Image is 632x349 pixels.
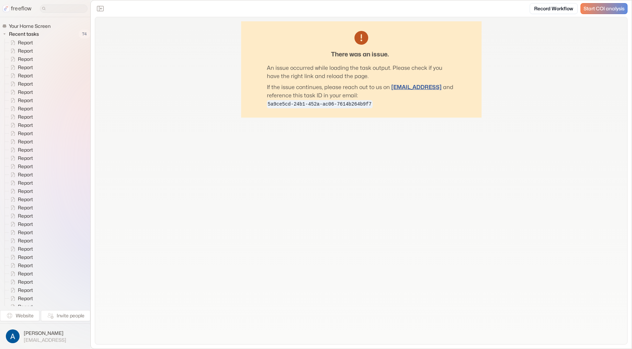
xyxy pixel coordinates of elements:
[5,212,36,220] a: Report
[16,196,35,203] span: Report
[580,3,628,14] a: Start COI analysis
[5,179,36,187] a: Report
[5,237,36,245] a: Report
[16,221,35,228] span: Report
[5,80,36,88] a: Report
[8,31,41,37] span: Recent tasks
[530,3,578,14] a: Record Workflow
[16,130,35,137] span: Report
[5,129,36,138] a: Report
[16,39,35,46] span: Report
[16,212,35,219] span: Report
[16,262,35,269] span: Report
[16,80,35,87] span: Report
[16,270,35,277] span: Report
[5,245,36,253] a: Report
[5,113,36,121] a: Report
[267,83,456,108] p: If the issue continues, please reach out to us on and reference this task ID in your email:
[5,154,36,162] a: Report
[16,279,35,285] span: Report
[16,237,35,244] span: Report
[5,220,36,228] a: Report
[5,195,36,204] a: Report
[2,23,53,30] a: Your Home Screen
[79,30,90,39] span: 74
[16,64,35,71] span: Report
[5,47,36,55] a: Report
[16,204,35,211] span: Report
[331,50,389,58] div: There was an issue.
[5,146,36,154] a: Report
[95,3,106,14] button: Close the sidebar
[267,100,373,108] code: 5a9ce5cd-24b1-452a-ac06-7614b264b9f7
[16,295,35,302] span: Report
[5,270,36,278] a: Report
[16,287,35,294] span: Report
[2,30,42,38] button: Recent tasks
[16,89,35,96] span: Report
[41,310,90,321] button: Invite people
[16,163,35,170] span: Report
[5,121,36,129] a: Report
[16,188,35,195] span: Report
[5,63,36,72] a: Report
[5,286,36,294] a: Report
[11,4,32,13] p: freeflow
[4,328,86,345] button: [PERSON_NAME][EMAIL_ADDRESS]
[5,261,36,270] a: Report
[5,187,36,195] a: Report
[391,84,442,90] a: [EMAIL_ADDRESS]
[16,179,35,186] span: Report
[24,330,66,337] span: [PERSON_NAME]
[16,105,35,112] span: Report
[16,122,35,129] span: Report
[16,155,35,162] span: Report
[5,162,36,171] a: Report
[16,56,35,63] span: Report
[16,303,35,310] span: Report
[16,97,35,104] span: Report
[5,303,36,311] a: Report
[5,294,36,303] a: Report
[267,64,456,80] p: An issue occurred while loading the task output. Please check if you have the right link and relo...
[16,254,35,261] span: Report
[5,39,36,47] a: Report
[3,4,32,13] a: freeflow
[5,88,36,96] a: Report
[16,113,35,120] span: Report
[5,228,36,237] a: Report
[5,72,36,80] a: Report
[5,96,36,105] a: Report
[5,278,36,286] a: Report
[16,72,35,79] span: Report
[5,204,36,212] a: Report
[16,138,35,145] span: Report
[16,229,35,236] span: Report
[5,105,36,113] a: Report
[16,246,35,252] span: Report
[5,253,36,261] a: Report
[16,146,35,153] span: Report
[8,23,53,30] span: Your Home Screen
[24,337,66,343] span: [EMAIL_ADDRESS]
[5,55,36,63] a: Report
[6,329,20,343] img: profile
[5,171,36,179] a: Report
[584,6,624,12] span: Start COI analysis
[5,138,36,146] a: Report
[16,47,35,54] span: Report
[16,171,35,178] span: Report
